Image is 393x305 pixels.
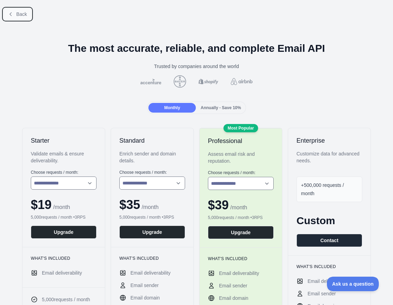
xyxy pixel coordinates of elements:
span: Email deliverability [130,269,171,276]
h3: What's included [296,264,362,269]
span: Email deliverability [42,269,82,276]
h3: What's included [31,256,97,261]
span: Email sender [308,290,336,297]
span: Email deliverability [219,270,259,277]
h3: What's included [119,256,185,261]
h3: What's included [208,256,274,261]
span: Email sender [130,282,159,289]
span: Email deliverability [308,278,348,285]
span: Email sender [219,282,247,289]
iframe: Toggle Customer Support [327,277,379,291]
